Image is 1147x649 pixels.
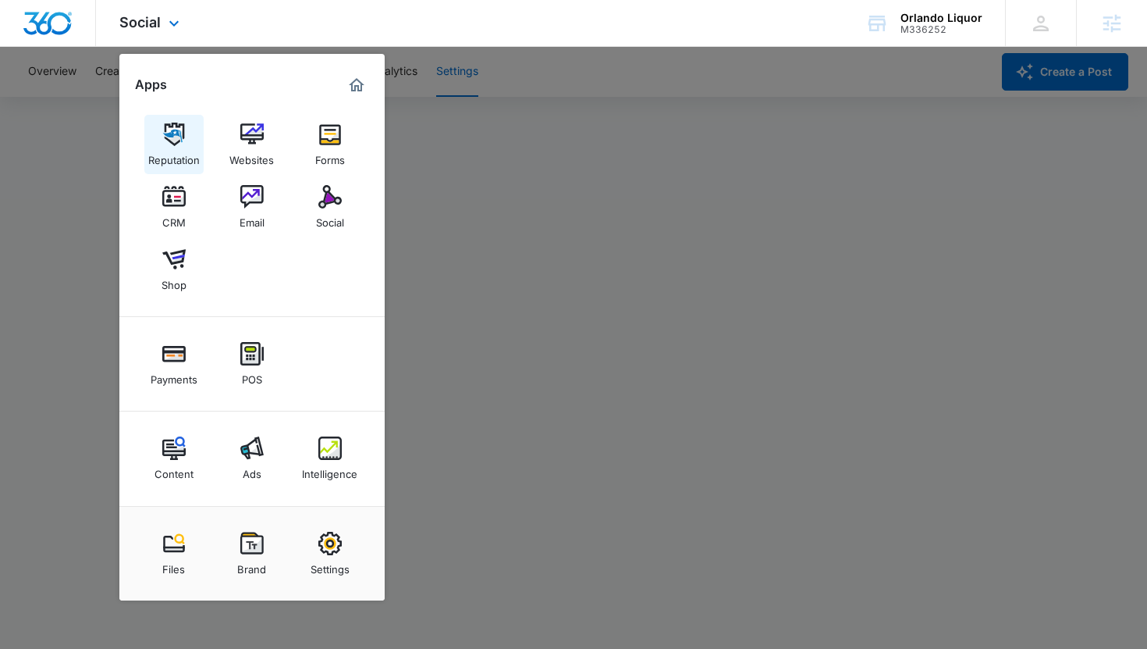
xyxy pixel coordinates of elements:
[119,14,161,30] span: Social
[222,115,282,174] a: Websites
[240,209,265,229] div: Email
[144,115,204,174] a: Reputation
[237,555,266,576] div: Brand
[300,115,360,174] a: Forms
[144,334,204,394] a: Payments
[315,146,345,166] div: Forms
[302,460,357,480] div: Intelligence
[148,146,200,166] div: Reputation
[154,460,194,480] div: Content
[144,429,204,488] a: Content
[243,460,261,480] div: Ads
[144,240,204,299] a: Shop
[144,177,204,237] a: CRM
[311,555,350,576] div: Settings
[300,429,360,488] a: Intelligence
[151,366,197,386] div: Payments
[222,524,282,583] a: Brand
[222,429,282,488] a: Ads
[316,209,344,229] div: Social
[344,73,369,98] a: Marketing 360® Dashboard
[229,146,274,166] div: Websites
[300,524,360,583] a: Settings
[222,177,282,237] a: Email
[162,209,186,229] div: CRM
[300,177,360,237] a: Social
[162,555,185,576] div: Files
[162,271,186,291] div: Shop
[222,334,282,394] a: POS
[900,12,982,24] div: account name
[135,77,167,92] h2: Apps
[144,524,204,583] a: Files
[242,366,262,386] div: POS
[900,24,982,35] div: account id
